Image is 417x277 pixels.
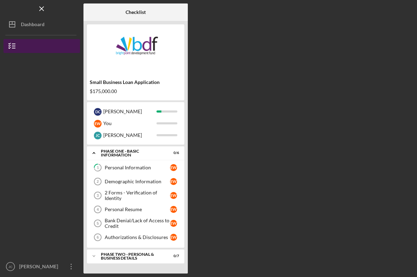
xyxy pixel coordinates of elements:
a: 32 Forms - Verification of IdentityEW [90,188,181,202]
tspan: 6 [97,235,99,239]
div: E W [170,206,177,213]
div: E W [170,192,177,199]
div: 0 / 7 [167,254,179,258]
tspan: 4 [97,207,99,211]
div: [PERSON_NAME] [103,106,157,117]
a: 1Personal InformationEW [90,161,181,175]
div: E W [170,220,177,227]
div: E W [170,178,177,185]
button: Dashboard [3,17,80,31]
div: Bank Denial/Lack of Access to Credit [105,218,170,229]
div: Phase One - Basic Information [101,149,162,157]
div: D C [94,108,102,116]
div: Small Business Loan Application [90,79,182,85]
a: 2Demographic InformationEW [90,175,181,188]
div: You [103,117,157,129]
div: E W [94,120,102,128]
div: Dashboard [21,17,45,33]
img: Product logo [87,28,184,70]
button: JC[PERSON_NAME] [3,260,80,274]
div: [PERSON_NAME] [103,129,157,141]
div: [PERSON_NAME] [17,260,63,275]
div: Personal Information [105,165,170,170]
tspan: 5 [97,221,99,225]
text: JC [8,265,13,269]
tspan: 2 [97,179,99,184]
div: $175,000.00 [90,89,182,94]
div: 2 Forms - Verification of Identity [105,190,170,201]
div: Authorizations & Disclosures [105,234,170,240]
div: Personal Resume [105,207,170,212]
div: J C [94,132,102,139]
tspan: 3 [97,193,99,198]
div: 0 / 6 [167,151,179,155]
a: 5Bank Denial/Lack of Access to CreditEW [90,216,181,230]
div: Demographic Information [105,179,170,184]
b: Checklist [126,9,146,15]
a: 4Personal ResumeEW [90,202,181,216]
div: E W [170,164,177,171]
a: 6Authorizations & DisclosuresEW [90,230,181,244]
tspan: 1 [97,166,99,170]
div: E W [170,234,177,241]
div: PHASE TWO - PERSONAL & BUSINESS DETAILS [101,252,162,260]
